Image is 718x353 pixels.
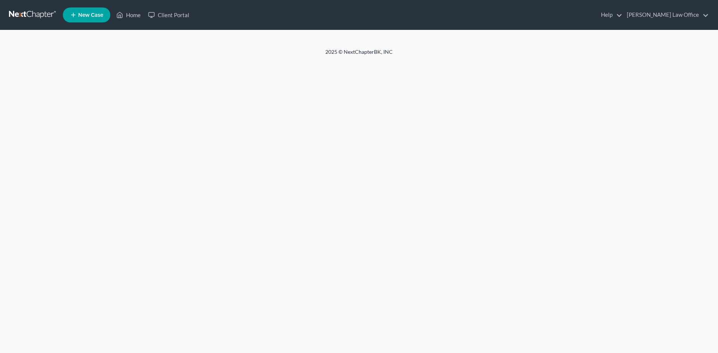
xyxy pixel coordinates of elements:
[597,8,622,22] a: Help
[146,48,572,62] div: 2025 © NextChapterBK, INC
[144,8,193,22] a: Client Portal
[63,7,110,22] new-legal-case-button: New Case
[623,8,709,22] a: [PERSON_NAME] Law Office
[113,8,144,22] a: Home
